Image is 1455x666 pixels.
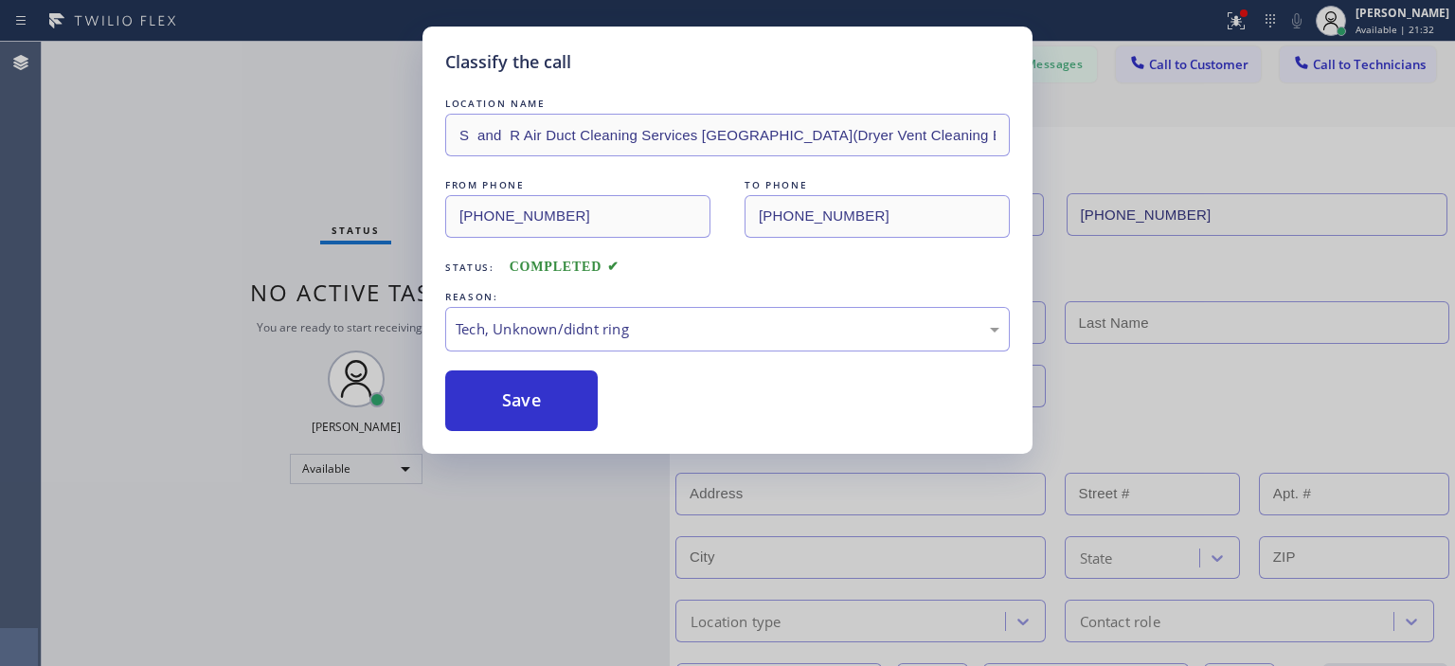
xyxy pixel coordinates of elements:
[445,175,710,195] div: FROM PHONE
[445,370,598,431] button: Save
[445,261,494,274] span: Status:
[456,318,999,340] div: Tech, Unknown/didnt ring
[445,287,1010,307] div: REASON:
[445,49,571,75] h5: Classify the call
[445,195,710,238] input: From phone
[745,175,1010,195] div: TO PHONE
[510,260,620,274] span: COMPLETED
[445,94,1010,114] div: LOCATION NAME
[745,195,1010,238] input: To phone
